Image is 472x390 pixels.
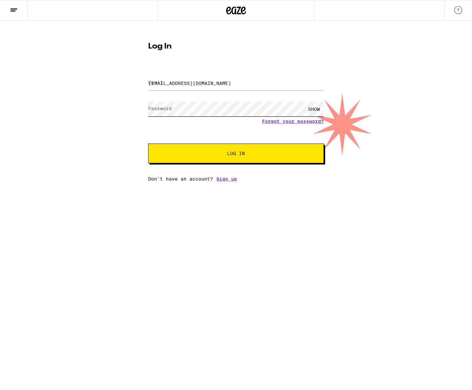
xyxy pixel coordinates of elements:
[148,176,324,182] div: Don't have an account?
[262,119,324,124] a: Forgot your password?
[148,80,163,85] label: Email
[227,151,245,156] span: Log In
[216,176,237,182] a: Sign up
[148,43,324,50] h1: Log In
[148,106,172,111] label: Password
[15,5,29,10] span: Help
[148,144,324,163] button: Log In
[148,76,324,90] input: Email
[304,102,324,116] div: SHOW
